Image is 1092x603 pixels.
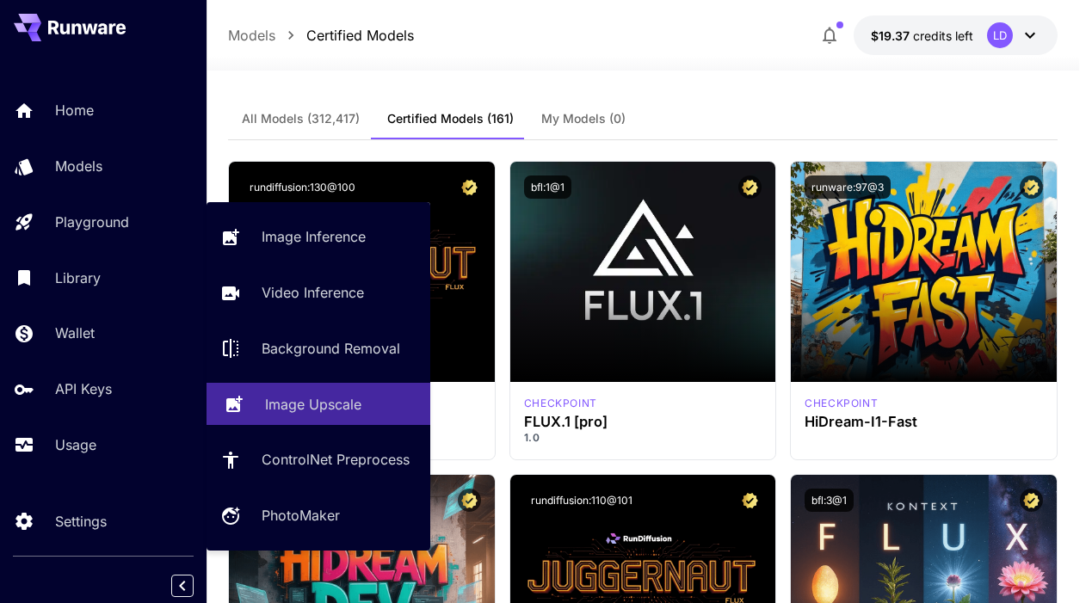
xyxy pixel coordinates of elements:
[913,28,973,43] span: credits left
[987,22,1013,48] div: LD
[207,216,430,258] a: Image Inference
[262,505,340,526] p: PhotoMaker
[854,15,1058,55] button: $19.3689
[242,111,360,126] span: All Models (312,417)
[262,338,400,359] p: Background Removal
[262,282,364,303] p: Video Inference
[458,175,481,199] button: Certified Model – Vetted for best performance and includes a commercial license.
[262,449,410,470] p: ControlNet Preprocess
[524,430,762,446] p: 1.0
[1020,489,1043,512] button: Certified Model – Vetted for best performance and includes a commercial license.
[738,489,762,512] button: Certified Model – Vetted for best performance and includes a commercial license.
[243,175,362,199] button: rundiffusion:130@100
[262,226,366,247] p: Image Inference
[458,489,481,512] button: Certified Model – Vetted for best performance and includes a commercial license.
[55,156,102,176] p: Models
[524,396,597,411] div: fluxpro
[306,25,414,46] p: Certified Models
[738,175,762,199] button: Certified Model – Vetted for best performance and includes a commercial license.
[805,489,854,512] button: bfl:3@1
[871,27,973,45] div: $19.3689
[55,511,107,532] p: Settings
[55,323,95,343] p: Wallet
[805,396,878,411] div: HiDream Fast
[55,212,129,232] p: Playground
[207,495,430,537] a: PhotoMaker
[184,570,207,601] div: Collapse sidebar
[207,383,430,425] a: Image Upscale
[805,175,891,199] button: runware:97@3
[541,111,626,126] span: My Models (0)
[387,111,514,126] span: Certified Models (161)
[55,378,112,399] p: API Keys
[524,396,597,411] p: checkpoint
[524,414,762,430] h3: FLUX.1 [pro]
[55,268,101,288] p: Library
[805,414,1042,430] h3: HiDream-I1-Fast
[524,489,639,512] button: rundiffusion:110@101
[228,25,414,46] nav: breadcrumb
[265,394,361,415] p: Image Upscale
[55,100,94,120] p: Home
[207,328,430,370] a: Background Removal
[55,434,96,455] p: Usage
[207,272,430,314] a: Video Inference
[171,575,194,597] button: Collapse sidebar
[1020,175,1043,199] button: Certified Model – Vetted for best performance and includes a commercial license.
[805,396,878,411] p: checkpoint
[207,439,430,481] a: ControlNet Preprocess
[228,25,275,46] p: Models
[871,28,913,43] span: $19.37
[524,175,571,199] button: bfl:1@1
